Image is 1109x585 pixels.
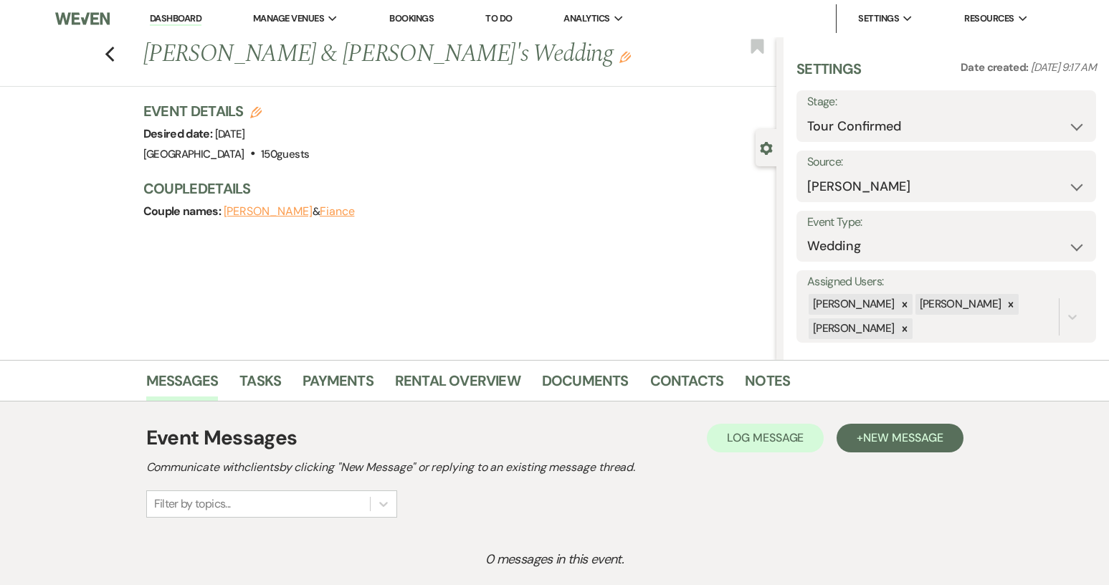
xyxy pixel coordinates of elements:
a: To Do [485,12,512,24]
a: Rental Overview [395,369,520,401]
a: Contacts [650,369,724,401]
a: Notes [745,369,790,401]
label: Source: [807,152,1085,173]
div: Filter by topics... [154,495,231,513]
div: [PERSON_NAME] [809,318,897,339]
span: [DATE] 9:17 AM [1031,60,1096,75]
span: Settings [858,11,899,26]
button: Fiance [320,206,355,217]
a: Dashboard [150,12,201,26]
label: Event Type: [807,212,1085,233]
span: & [224,204,355,219]
img: Weven Logo [55,4,109,34]
h3: Settings [796,59,862,90]
span: Desired date: [143,126,215,141]
div: [PERSON_NAME] [915,294,1004,315]
a: Payments [303,369,373,401]
span: Resources [964,11,1014,26]
div: [PERSON_NAME] [809,294,897,315]
button: Log Message [707,424,824,452]
span: Log Message [727,430,804,445]
span: Analytics [563,11,609,26]
span: [DATE] [215,127,245,141]
button: Close lead details [760,141,773,154]
h3: Couple Details [143,179,762,199]
span: [GEOGRAPHIC_DATA] [143,147,244,161]
a: Messages [146,369,219,401]
p: 0 messages in this event. [179,549,930,570]
button: [PERSON_NAME] [224,206,313,217]
span: Couple names: [143,204,224,219]
span: 150 guests [261,147,309,161]
a: Tasks [239,369,281,401]
h3: Event Details [143,101,310,121]
label: Stage: [807,92,1085,113]
button: Edit [619,50,631,63]
h1: [PERSON_NAME] & [PERSON_NAME]'s Wedding [143,37,644,72]
span: Date created: [961,60,1031,75]
label: Assigned Users: [807,272,1085,292]
a: Bookings [389,12,434,24]
button: +New Message [837,424,963,452]
h2: Communicate with clients by clicking "New Message" or replying to an existing message thread. [146,459,963,476]
span: New Message [863,430,943,445]
h1: Event Messages [146,423,298,453]
a: Documents [542,369,629,401]
span: Manage Venues [253,11,324,26]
